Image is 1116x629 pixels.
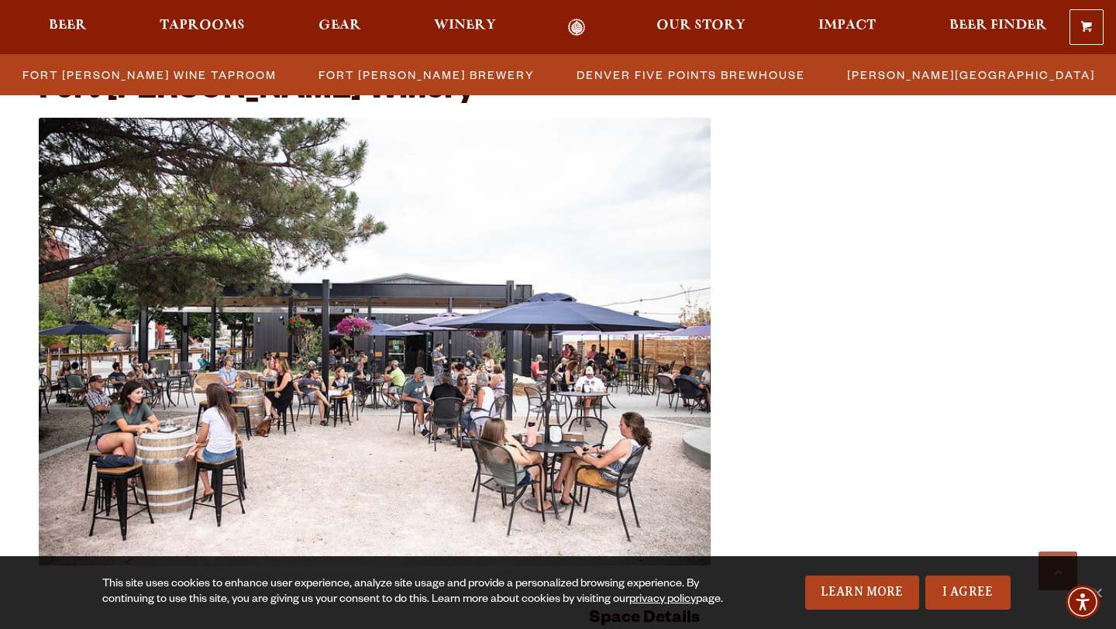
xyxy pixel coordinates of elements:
a: Denver Five Points Brewhouse [567,64,813,86]
a: Beer Finder [939,19,1057,36]
span: Beer [49,19,87,32]
span: Impact [818,19,876,32]
a: Our Story [646,19,756,36]
a: Impact [808,19,886,36]
a: Fort [PERSON_NAME] Brewery [309,64,542,86]
span: Gear [319,19,361,32]
span: [PERSON_NAME][GEOGRAPHIC_DATA] [847,64,1095,86]
span: Taprooms [160,19,245,32]
a: Learn More [805,576,919,610]
a: I Agree [925,576,1011,610]
a: Gear [308,19,371,36]
a: Winery [424,19,506,36]
a: Odell Home [548,19,606,36]
a: Taprooms [150,19,255,36]
span: Winery [434,19,496,32]
div: This site uses cookies to enhance user experience, analyze site usage and provide a personalized ... [102,577,725,608]
a: Beer [39,19,97,36]
a: Fort [PERSON_NAME] Wine Taproom [13,64,284,86]
img: 51353932589_05e0b15c40_c (1) [39,118,711,565]
span: Beer Finder [949,19,1047,32]
span: Fort [PERSON_NAME] Wine Taproom [22,64,277,86]
a: privacy policy [629,594,696,607]
div: Accessibility Menu [1066,585,1100,619]
span: Denver Five Points Brewhouse [577,64,805,86]
a: [PERSON_NAME][GEOGRAPHIC_DATA] [838,64,1103,86]
a: Scroll to top [1038,552,1077,590]
span: Fort [PERSON_NAME] Brewery [319,64,535,86]
span: Our Story [656,19,746,32]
